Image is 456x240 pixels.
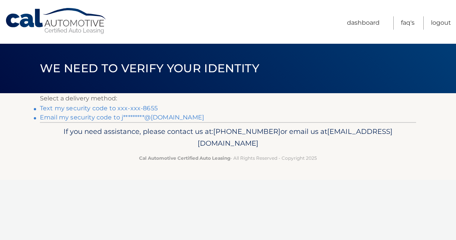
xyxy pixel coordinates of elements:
[139,155,230,161] strong: Cal Automotive Certified Auto Leasing
[401,16,415,30] a: FAQ's
[40,105,158,112] a: Text my security code to xxx-xxx-8655
[40,93,416,104] p: Select a delivery method:
[40,61,259,75] span: We need to verify your identity
[5,8,108,35] a: Cal Automotive
[45,126,411,150] p: If you need assistance, please contact us at: or email us at
[347,16,380,30] a: Dashboard
[40,114,204,121] a: Email my security code to j*********@[DOMAIN_NAME]
[45,154,411,162] p: - All Rights Reserved - Copyright 2025
[213,127,280,136] span: [PHONE_NUMBER]
[431,16,451,30] a: Logout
